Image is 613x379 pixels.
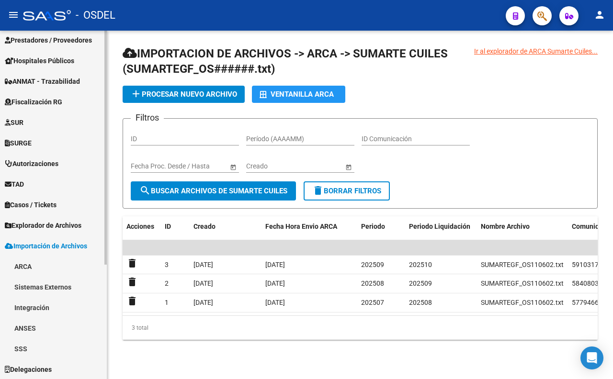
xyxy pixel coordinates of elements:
[409,299,432,306] span: 202508
[123,216,161,237] datatable-header-cell: Acciones
[361,279,384,287] span: 202508
[228,162,238,172] button: Open calendar
[5,138,32,148] span: SURGE
[312,185,324,196] mat-icon: delete
[8,9,19,21] mat-icon: menu
[5,158,58,169] span: Autorizaciones
[193,261,213,268] span: [DATE]
[123,316,598,340] div: 3 total
[126,257,138,269] mat-icon: delete
[409,261,432,268] span: 202510
[165,299,169,306] span: 1
[193,279,213,287] span: [DATE]
[572,261,606,268] span: 591031787
[409,223,470,230] span: Periodo Liquidación
[361,299,384,306] span: 202507
[126,276,138,288] mat-icon: delete
[5,179,24,189] span: TAD
[481,223,530,230] span: Nombre Archivo
[123,86,245,103] button: Procesar nuevo archivo
[246,162,281,170] input: Fecha inicio
[131,111,164,124] h3: Filtros
[193,299,213,306] span: [DATE]
[126,295,138,307] mat-icon: delete
[5,364,52,375] span: Delegaciones
[165,223,171,230] span: ID
[343,162,353,172] button: Open calendar
[477,216,568,237] datatable-header-cell: Nombre Archivo
[165,261,169,268] span: 3
[76,5,115,26] span: - OSDEL
[5,220,81,231] span: Explorador de Archivos
[481,261,564,268] span: SUMARTEGF_OS110602.txt
[304,181,390,201] button: Borrar Filtros
[130,90,237,99] span: Procesar nuevo archivo
[261,216,357,237] datatable-header-cell: Fecha Hora Envio ARCA
[289,162,336,170] input: Fecha fin
[123,47,448,76] span: IMPORTACION DE ARCHIVOS -> ARCA -> SUMARTE CUILES (SUMARTEGF_OS######.txt)
[193,223,216,230] span: Creado
[361,261,384,268] span: 202509
[572,299,606,306] span: 577946628
[265,299,285,306] span: [DATE]
[126,223,154,230] span: Acciones
[260,86,338,103] div: Ventanilla ARCA
[174,162,221,170] input: Fecha fin
[5,56,74,66] span: Hospitales Públicos
[481,299,564,306] span: SUMARTEGF_OS110602.txt
[474,46,598,56] div: Ir al explorador de ARCA Sumarte Cuiles...
[161,216,190,237] datatable-header-cell: ID
[361,223,385,230] span: Periodo
[5,76,80,87] span: ANMAT - Trazabilidad
[357,216,405,237] datatable-header-cell: Periodo
[481,279,564,287] span: SUMARTEGF_OS110602.txt
[131,181,296,201] button: Buscar Archivos de Sumarte Cuiles
[130,88,142,100] mat-icon: add
[580,346,603,369] div: Open Intercom Messenger
[265,261,285,268] span: [DATE]
[594,9,605,21] mat-icon: person
[139,187,287,195] span: Buscar Archivos de Sumarte Cuiles
[190,216,261,237] datatable-header-cell: Creado
[165,279,169,287] span: 2
[312,187,381,195] span: Borrar Filtros
[5,35,92,45] span: Prestadores / Proveedores
[5,241,87,251] span: Importación de Archivos
[5,117,23,128] span: SUR
[5,200,57,210] span: Casos / Tickets
[252,86,345,103] button: Ventanilla ARCA
[265,223,337,230] span: Fecha Hora Envio ARCA
[139,185,151,196] mat-icon: search
[5,97,62,107] span: Fiscalización RG
[131,162,166,170] input: Fecha inicio
[572,279,606,287] span: 584080307
[405,216,477,237] datatable-header-cell: Periodo Liquidación
[265,279,285,287] span: [DATE]
[409,279,432,287] span: 202509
